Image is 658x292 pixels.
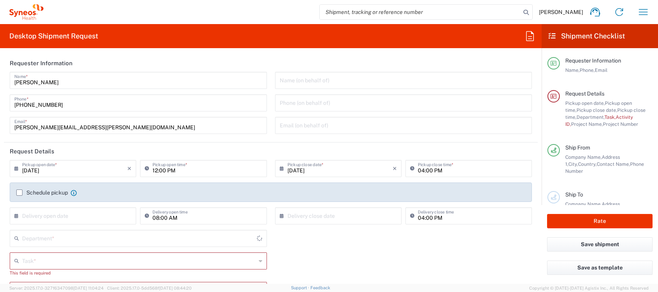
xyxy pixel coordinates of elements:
[549,31,625,41] h2: Shipment Checklist
[565,67,580,73] span: Name,
[604,114,616,120] span: Task,
[565,90,604,97] span: Request Details
[565,144,590,151] span: Ship From
[565,191,583,198] span: Ship To
[580,67,595,73] span: Phone,
[73,286,104,290] span: [DATE] 11:04:24
[393,162,397,175] i: ×
[9,31,98,41] h2: Desktop Shipment Request
[320,5,521,19] input: Shipment, tracking or reference number
[577,107,617,113] span: Pickup close date,
[9,286,104,290] span: Server: 2025.17.0-327f6347098
[310,285,330,290] a: Feedback
[568,161,578,167] span: City,
[547,214,653,228] button: Rate
[159,286,192,290] span: [DATE] 08:44:20
[127,162,132,175] i: ×
[578,161,597,167] span: Country,
[291,285,310,290] a: Support
[539,9,583,16] span: [PERSON_NAME]
[597,161,630,167] span: Contact Name,
[547,261,653,275] button: Save as template
[16,189,68,196] label: Schedule pickup
[565,154,602,160] span: Company Name,
[603,121,638,127] span: Project Number
[10,148,54,155] h2: Request Details
[577,114,604,120] span: Department,
[10,59,73,67] h2: Requester Information
[565,201,602,207] span: Company Name,
[565,100,605,106] span: Pickup open date,
[565,57,621,64] span: Requester Information
[571,121,603,127] span: Project Name,
[547,237,653,252] button: Save shipment
[529,285,649,292] span: Copyright © [DATE]-[DATE] Agistix Inc., All Rights Reserved
[10,269,267,276] div: This field is required
[595,67,608,73] span: Email
[107,286,192,290] span: Client: 2025.17.0-5dd568f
